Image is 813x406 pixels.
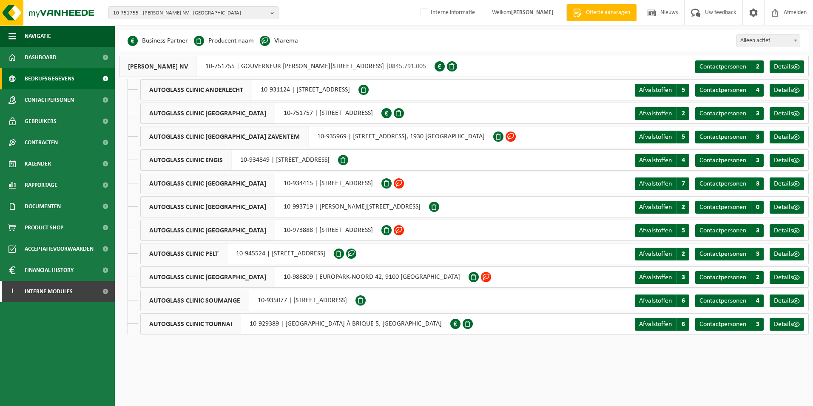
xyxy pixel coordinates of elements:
[194,34,254,47] li: Producent naam
[699,87,746,94] span: Contactpersonen
[695,294,764,307] a: Contactpersonen 4
[770,107,804,120] a: Details
[635,294,689,307] a: Afvalstoffen 6
[751,107,764,120] span: 3
[770,224,804,237] a: Details
[141,220,275,240] span: AUTOGLASS CLINIC [GEOGRAPHIC_DATA]
[635,224,689,237] a: Afvalstoffen 5
[25,217,63,238] span: Product Shop
[695,107,764,120] a: Contactpersonen 3
[677,177,689,190] span: 7
[141,290,249,311] span: AUTOGLASS CLINIC SOUMANGE
[774,251,793,257] span: Details
[699,227,746,234] span: Contactpersonen
[25,174,57,196] span: Rapportage
[639,134,672,140] span: Afvalstoffen
[699,157,746,164] span: Contactpersonen
[141,267,275,287] span: AUTOGLASS CLINIC [GEOGRAPHIC_DATA]
[695,131,764,143] a: Contactpersonen 3
[25,196,61,217] span: Documenten
[635,177,689,190] a: Afvalstoffen 7
[141,314,241,334] span: AUTOGLASS CLINIC TOURNAI
[25,132,58,153] span: Contracten
[140,196,429,217] div: 10-993719 | [PERSON_NAME][STREET_ADDRESS]
[751,154,764,167] span: 3
[751,224,764,237] span: 3
[770,201,804,214] a: Details
[770,60,804,73] a: Details
[751,201,764,214] span: 0
[699,134,746,140] span: Contactpersonen
[774,204,793,211] span: Details
[774,63,793,70] span: Details
[639,157,672,164] span: Afvalstoffen
[639,321,672,328] span: Afvalstoffen
[25,89,74,111] span: Contactpersonen
[635,131,689,143] a: Afvalstoffen 5
[699,297,746,304] span: Contactpersonen
[774,321,793,328] span: Details
[695,60,764,73] a: Contactpersonen 2
[140,79,358,100] div: 10-931124 | [STREET_ADDRESS]
[635,248,689,260] a: Afvalstoffen 2
[639,110,672,117] span: Afvalstoffen
[736,34,800,47] span: Alleen actief
[699,180,746,187] span: Contactpersonen
[635,154,689,167] a: Afvalstoffen 4
[751,131,764,143] span: 3
[25,26,51,47] span: Navigatie
[635,107,689,120] a: Afvalstoffen 2
[566,4,637,21] a: Offerte aanvragen
[25,238,94,260] span: Acceptatievoorwaarden
[751,248,764,260] span: 3
[695,224,764,237] a: Contactpersonen 3
[699,274,746,281] span: Contactpersonen
[113,7,267,20] span: 10-751755 - [PERSON_NAME] NV - [GEOGRAPHIC_DATA]
[677,201,689,214] span: 2
[584,9,632,17] span: Offerte aanvragen
[141,173,275,194] span: AUTOGLASS CLINIC [GEOGRAPHIC_DATA]
[774,227,793,234] span: Details
[635,271,689,284] a: Afvalstoffen 3
[774,274,793,281] span: Details
[677,224,689,237] span: 5
[639,297,672,304] span: Afvalstoffen
[140,173,381,194] div: 10-934415 | [STREET_ADDRESS]
[128,34,188,47] li: Business Partner
[774,297,793,304] span: Details
[140,126,493,147] div: 10-935969 | [STREET_ADDRESS], 1930 [GEOGRAPHIC_DATA]
[25,47,57,68] span: Dashboard
[699,251,746,257] span: Contactpersonen
[774,180,793,187] span: Details
[140,266,469,288] div: 10-988809 | EUROPARK-NOORD 42, 9100 [GEOGRAPHIC_DATA]
[774,110,793,117] span: Details
[639,180,672,187] span: Afvalstoffen
[699,110,746,117] span: Contactpersonen
[751,294,764,307] span: 4
[677,131,689,143] span: 5
[119,56,197,77] span: [PERSON_NAME] NV
[770,131,804,143] a: Details
[25,281,73,302] span: Interne modules
[751,177,764,190] span: 3
[774,157,793,164] span: Details
[108,6,279,19] button: 10-751755 - [PERSON_NAME] NV - [GEOGRAPHIC_DATA]
[677,248,689,260] span: 2
[635,318,689,331] a: Afvalstoffen 6
[695,318,764,331] a: Contactpersonen 3
[774,87,793,94] span: Details
[635,84,689,97] a: Afvalstoffen 5
[695,84,764,97] a: Contactpersonen 4
[25,111,57,132] span: Gebruikers
[511,9,554,16] strong: [PERSON_NAME]
[751,318,764,331] span: 3
[141,243,227,264] span: AUTOGLASS CLINIC PELT
[677,271,689,284] span: 3
[119,56,435,77] div: 10-751755 | GOUVERNEUR [PERSON_NAME][STREET_ADDRESS] |
[25,68,74,89] span: Bedrijfsgegevens
[639,87,672,94] span: Afvalstoffen
[677,154,689,167] span: 4
[9,281,16,302] span: I
[141,197,275,217] span: AUTOGLASS CLINIC [GEOGRAPHIC_DATA]
[140,149,338,171] div: 10-934849 | [STREET_ADDRESS]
